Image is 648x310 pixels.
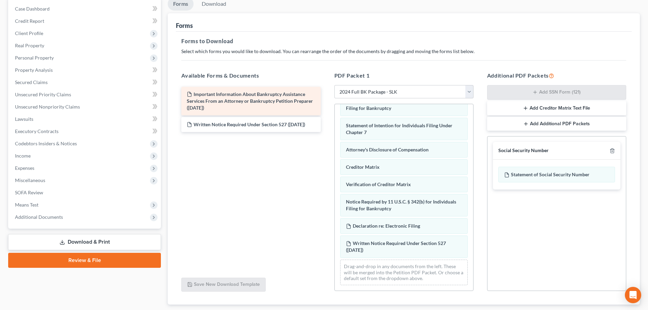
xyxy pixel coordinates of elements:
[10,15,161,27] a: Credit Report
[15,116,33,122] span: Lawsuits
[346,123,452,135] span: Statement of Intention for Individuals Filing Under Chapter 7
[10,88,161,101] a: Unsecured Priority Claims
[10,186,161,199] a: SOFA Review
[15,79,48,85] span: Secured Claims
[15,177,45,183] span: Miscellaneous
[8,253,161,268] a: Review & File
[181,48,626,55] p: Select which forms you would like to download. You can rearrange the order of the documents by dr...
[15,202,38,208] span: Means Test
[334,71,473,80] h5: PDF Packet 1
[15,214,63,220] span: Additional Documents
[15,6,50,12] span: Case Dashboard
[15,104,80,110] span: Unsecured Nonpriority Claims
[10,101,161,113] a: Unsecured Nonpriority Claims
[181,278,266,292] button: Save New Download Template
[487,101,626,115] button: Add Creditor Matrix Text File
[15,92,71,97] span: Unsecured Priority Claims
[10,113,161,125] a: Lawsuits
[8,234,161,250] a: Download & Print
[15,30,43,36] span: Client Profile
[15,67,53,73] span: Property Analysis
[353,223,420,229] span: Declaration re: Electronic Filing
[181,71,320,80] h5: Available Forms & Documents
[487,85,626,100] button: Add SSN Form (121)
[176,21,193,30] div: Forms
[346,147,429,152] span: Attorney's Disclosure of Compensation
[487,71,626,80] h5: Additional PDF Packets
[181,37,626,45] h5: Forms to Download
[15,141,77,146] span: Codebtors Insiders & Notices
[15,190,43,195] span: SOFA Review
[346,181,411,187] span: Verification of Creditor Matrix
[10,76,161,88] a: Secured Claims
[625,287,641,303] div: Open Intercom Messenger
[15,55,54,61] span: Personal Property
[498,147,549,154] div: Social Security Number
[487,117,626,131] button: Add Additional PDF Packets
[15,43,44,48] span: Real Property
[346,199,456,211] span: Notice Required by 11 U.S.C. § 342(b) for Individuals Filing for Bankruptcy
[498,167,615,182] div: Statement of Social Security Number
[187,91,313,111] span: Important Information About Bankruptcy Assistance Services From an Attorney or Bankruptcy Petitio...
[15,128,59,134] span: Executory Contracts
[15,165,34,171] span: Expenses
[194,121,305,127] span: Written Notice Required Under Section 527 ([DATE])
[346,164,380,170] span: Creditor Matrix
[340,260,468,285] div: Drag-and-drop in any documents from the left. These will be merged into the Petition PDF Packet. ...
[15,153,31,159] span: Income
[10,125,161,137] a: Executory Contracts
[346,240,446,253] span: Written Notice Required Under Section 527 ([DATE])
[10,3,161,15] a: Case Dashboard
[15,18,44,24] span: Credit Report
[10,64,161,76] a: Property Analysis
